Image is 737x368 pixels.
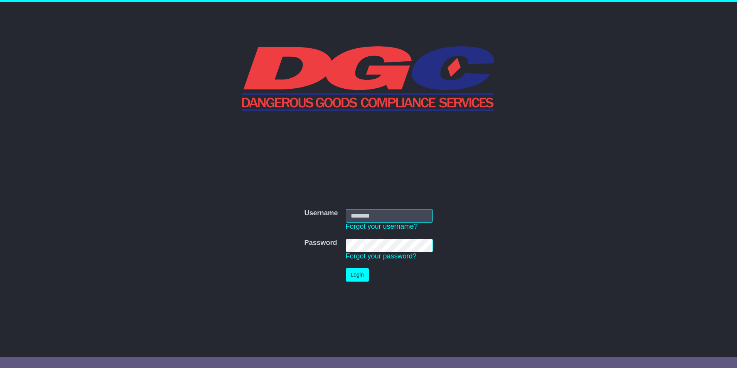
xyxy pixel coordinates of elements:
img: DGC QLD [242,45,495,111]
button: Login [346,268,369,282]
a: Forgot your password? [346,252,417,260]
label: Password [304,239,337,247]
label: Username [304,209,338,218]
a: Forgot your username? [346,223,418,230]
